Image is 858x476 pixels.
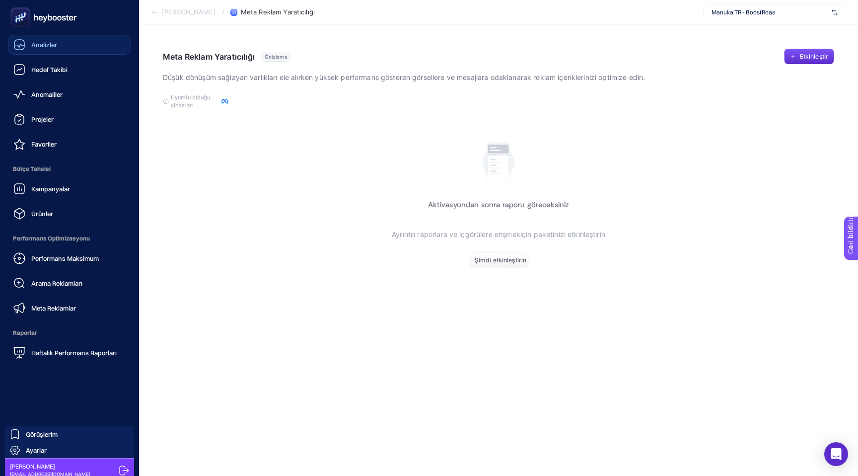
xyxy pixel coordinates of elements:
font: Raporlar [13,329,37,336]
font: Düşük dönüşüm sağlayan varlıkları ele alırken yüksek performans gösteren görsellere ve mesajlara ... [163,73,645,81]
a: Kampanyalar [8,179,131,199]
font: Etkinleştir [800,53,828,60]
font: Ayarlar [26,446,47,454]
font: [PERSON_NAME] [162,8,216,16]
font: Performans Maksimum [31,254,99,262]
a: Ürünler [8,204,131,224]
a: Anomaliler [8,84,131,104]
font: [PERSON_NAME] [10,463,55,470]
font: Analizler [31,41,57,49]
a: Ayarlar [5,442,134,458]
font: Meta Reklamlar [31,304,76,312]
font: için paketinizi etkinleştirin [520,230,605,238]
a: Arama Reklamları [8,273,131,293]
font: Performans Optimizasyonu [13,235,90,242]
font: Ürünler [31,210,53,218]
font: / [222,8,224,16]
font: Şimdi etkinleştirin [475,256,526,264]
font: Önizleme [265,54,287,60]
button: Etkinleştir [784,49,834,65]
font: Favoriler [31,140,57,148]
a: Görüşlerim [5,426,134,442]
font: Bütçe Tahsisi [13,165,51,172]
a: Performans Maksimum [8,248,131,268]
a: Hedef Takibi [8,60,131,79]
font: Geri bildirim [6,2,46,10]
font: Projeler [31,115,54,123]
font: Uyumlu olduğu cihazlar: [171,94,210,109]
font: Meta Reklam Yaratıcılığı [163,52,255,62]
img: svg%3e [832,7,838,17]
font: Kampanyalar [31,185,70,193]
div: Intercom Messenger'ı açın [824,442,848,466]
a: Analizler [8,35,131,55]
font: Arama Reklamları [31,279,82,287]
font: Görüşlerim [26,430,58,438]
font: Hedef Takibi [31,66,68,74]
font: Aktivasyondan sonra raporu göreceksiniz [428,200,570,210]
font: Ayrıntılı raporlara ve içgörülere erişmek [392,230,520,238]
a: Haftalık Performans Raporları [8,343,131,363]
a: Meta Reklamlar [8,298,131,318]
a: Favoriler [8,134,131,154]
font: Manuka TR - BoostRoas [712,8,775,16]
button: Şimdi etkinleştirin [469,252,529,268]
font: Anomaliler [31,90,63,98]
font: Haftalık Performans Raporları [31,349,117,357]
a: Projeler [8,109,131,129]
font: Meta Reklam Yaratıcılığı [241,8,315,16]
